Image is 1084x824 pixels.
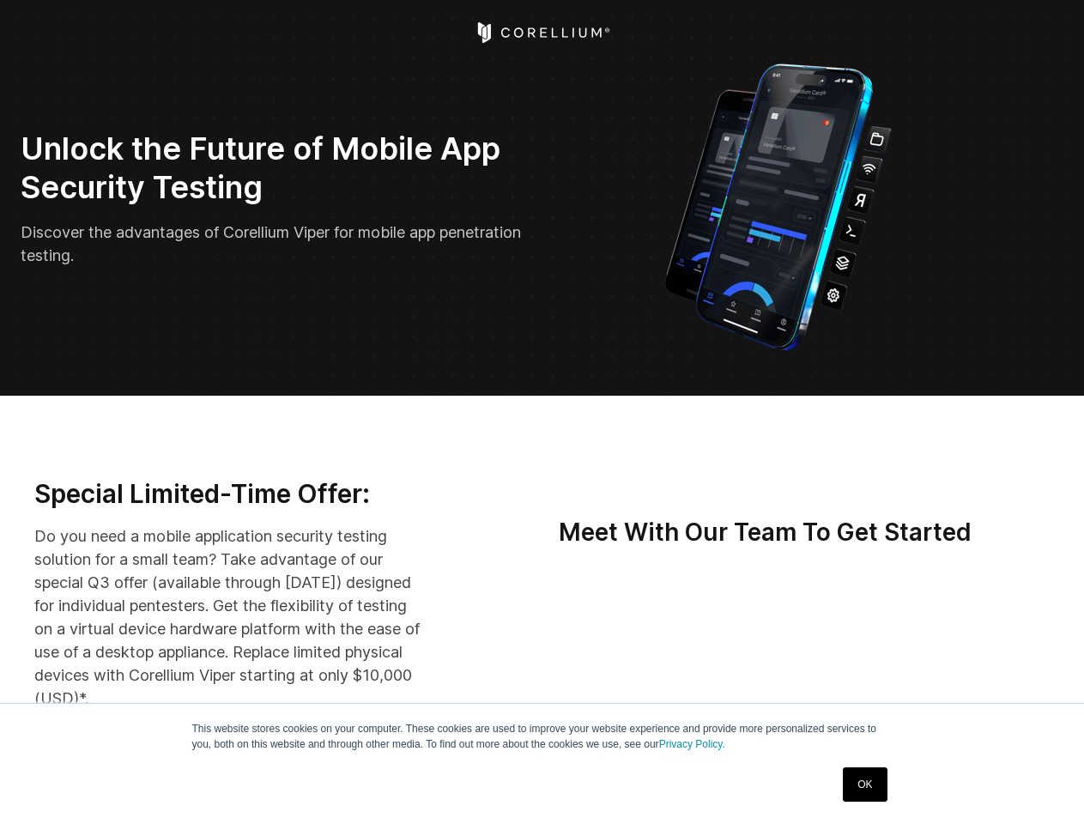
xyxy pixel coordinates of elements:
[474,22,610,43] a: Corellium Home
[659,738,725,750] a: Privacy Policy.
[843,767,887,802] a: OK
[192,721,893,752] p: This website stores cookies on your computer. These cookies are used to improve your website expe...
[21,130,530,207] h2: Unlock the Future of Mobile App Security Testing
[649,55,907,354] img: Corellium_VIPER_Hero_1_1x
[559,518,972,547] strong: Meet With Our Team To Get Started
[21,223,521,264] span: Discover the advantages of Corellium Viper for mobile app penetration testing.
[34,478,424,511] h3: Special Limited-Time Offer:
